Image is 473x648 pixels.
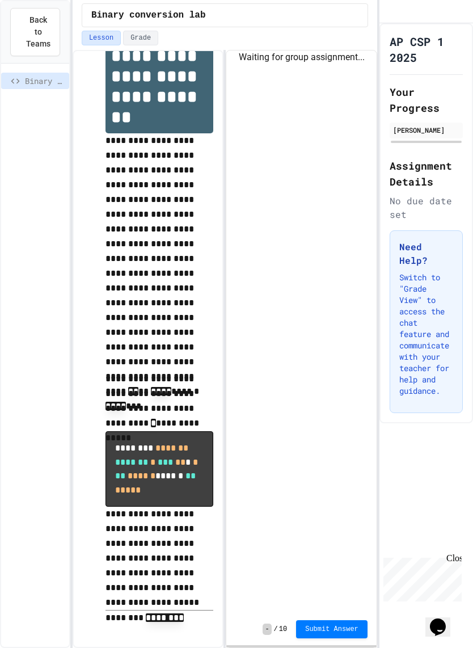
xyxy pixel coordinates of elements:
[390,33,463,65] h1: AP CSP 1 2025
[123,31,158,45] button: Grade
[263,624,271,635] span: -
[390,158,463,190] h2: Assignment Details
[390,194,463,221] div: No due date set
[26,14,50,50] span: Back to Teams
[393,125,459,135] div: [PERSON_NAME]
[399,240,453,267] h3: Need Help?
[305,625,358,634] span: Submit Answer
[279,625,287,634] span: 10
[425,603,462,637] iframe: chat widget
[379,553,462,601] iframe: chat widget
[82,31,121,45] button: Lesson
[5,5,78,72] div: Chat with us now!Close
[399,272,453,397] p: Switch to "Grade View" to access the chat feature and communicate with your teacher for help and ...
[274,625,278,634] span: /
[25,75,65,87] span: Binary conversion lab
[226,51,376,64] div: Waiting for group assignment...
[390,84,463,116] h2: Your Progress
[91,9,206,22] span: Binary conversion lab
